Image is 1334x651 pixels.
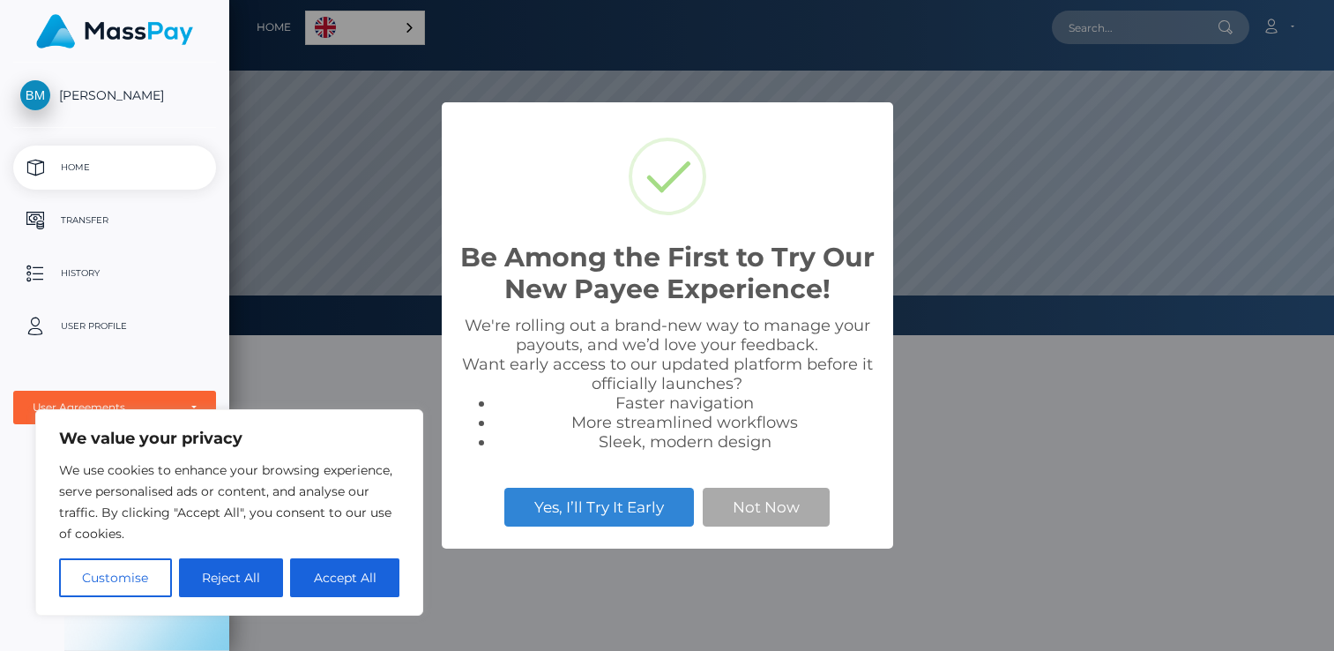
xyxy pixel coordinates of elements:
li: More streamlined workflows [495,413,876,432]
p: Transfer [20,207,209,234]
button: Accept All [290,558,399,597]
p: We use cookies to enhance your browsing experience, serve personalised ads or content, and analys... [59,460,399,544]
h2: Be Among the First to Try Our New Payee Experience! [459,242,876,305]
li: Sleek, modern design [495,432,876,452]
div: User Agreements [33,400,177,415]
p: Home [20,154,209,181]
span: [PERSON_NAME] [13,87,216,103]
button: Yes, I’ll Try It Early [504,488,694,527]
li: Faster navigation [495,393,876,413]
div: We value your privacy [35,409,423,616]
div: We're rolling out a brand-new way to manage your payouts, and we’d love your feedback. Want early... [459,316,876,452]
button: Reject All [179,558,284,597]
button: User Agreements [13,391,216,424]
p: We value your privacy [59,428,399,449]
p: User Profile [20,313,209,340]
button: Not Now [703,488,830,527]
button: Customise [59,558,172,597]
p: History [20,260,209,287]
img: MassPay [36,14,193,49]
